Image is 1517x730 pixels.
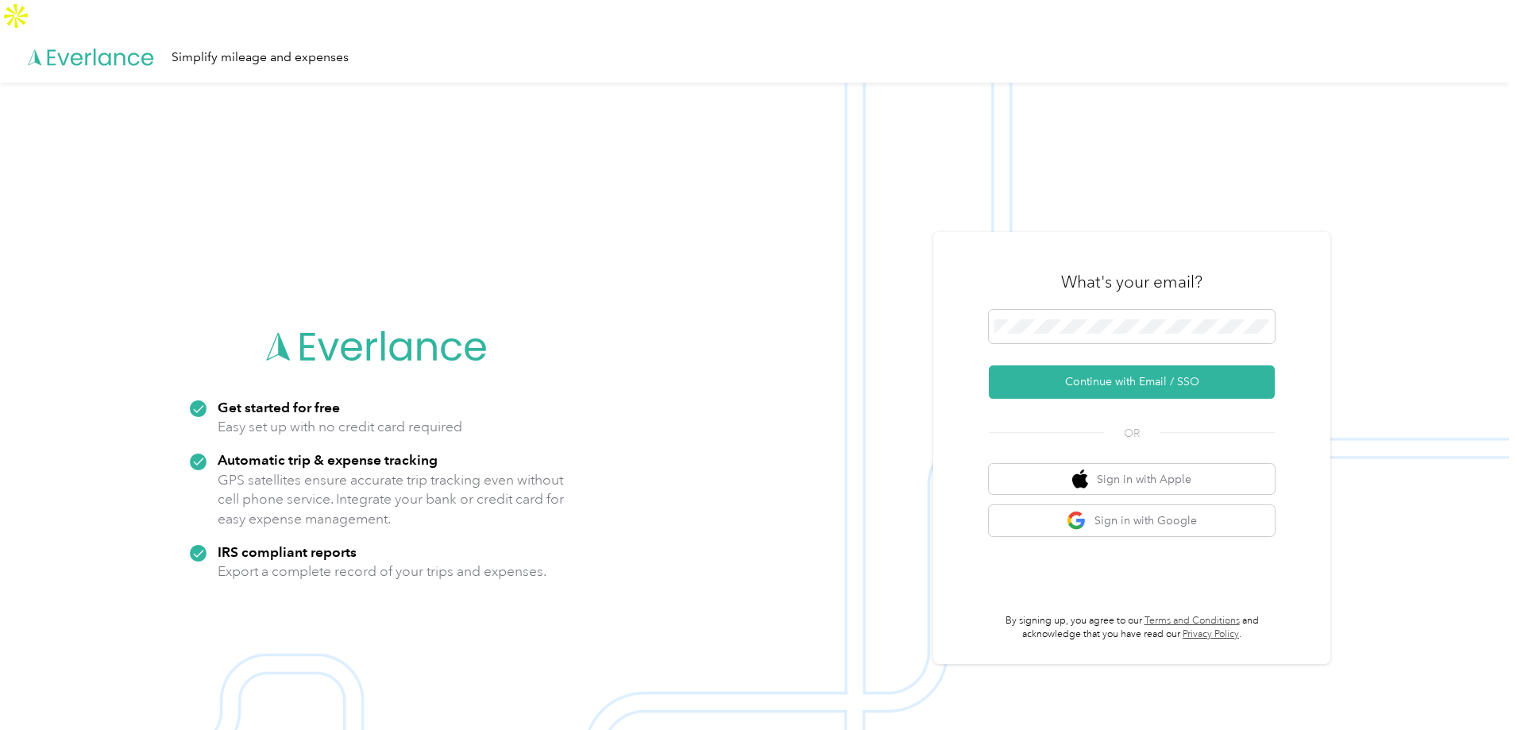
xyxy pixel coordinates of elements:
[218,470,565,529] p: GPS satellites ensure accurate trip tracking even without cell phone service. Integrate your bank...
[218,417,462,437] p: Easy set up with no credit card required
[218,543,357,560] strong: IRS compliant reports
[989,505,1275,536] button: google logoSign in with Google
[989,614,1275,642] p: By signing up, you agree to our and acknowledge that you have read our .
[218,451,438,468] strong: Automatic trip & expense tracking
[218,562,546,581] p: Export a complete record of your trips and expenses.
[1067,511,1087,531] img: google logo
[172,48,349,68] div: Simplify mileage and expenses
[1061,271,1202,293] h3: What's your email?
[1183,628,1239,640] a: Privacy Policy
[1104,425,1160,442] span: OR
[1072,469,1088,489] img: apple logo
[989,365,1275,399] button: Continue with Email / SSO
[989,464,1275,495] button: apple logoSign in with Apple
[1145,615,1240,627] a: Terms and Conditions
[218,399,340,415] strong: Get started for free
